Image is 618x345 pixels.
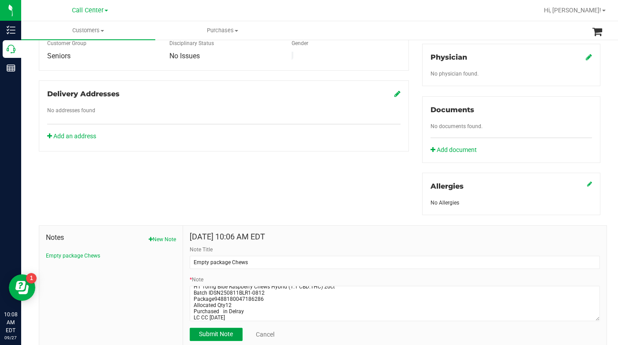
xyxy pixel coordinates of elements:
[156,27,289,34] span: Purchases
[26,273,37,284] iframe: Resource center unread badge
[292,39,308,47] label: Gender
[169,52,200,60] span: No Issues
[190,246,213,254] label: Note Title
[431,145,481,155] a: Add document
[46,232,176,243] span: Notes
[47,39,86,47] label: Customer Group
[190,328,243,341] button: Submit Note
[544,7,601,14] span: Hi, [PERSON_NAME]!
[7,26,15,34] inline-svg: Inventory
[431,106,474,114] span: Documents
[4,311,17,334] p: 10:08 AM EDT
[21,21,155,40] a: Customers
[199,330,233,337] span: Submit Note
[7,64,15,72] inline-svg: Reports
[47,106,95,114] label: No addresses found
[431,123,483,129] span: No documents found.
[4,334,17,341] p: 09/27
[21,27,155,34] span: Customers
[47,52,71,60] span: Seniors
[256,330,274,339] a: Cancel
[190,232,600,241] h4: [DATE] 10:06 AM EDT
[72,7,104,14] span: Call Center
[46,252,100,260] button: Empty package Chews
[149,235,176,243] button: New Note
[155,21,289,40] a: Purchases
[431,182,464,190] span: Allergies
[190,276,203,284] label: Note
[431,199,592,207] div: No Allergies
[7,45,15,53] inline-svg: Call Center
[47,90,120,98] span: Delivery Addresses
[47,133,96,140] a: Add an address
[431,71,479,77] span: No physician found.
[9,274,35,301] iframe: Resource center
[169,39,214,47] label: Disciplinary Status
[431,53,467,61] span: Physician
